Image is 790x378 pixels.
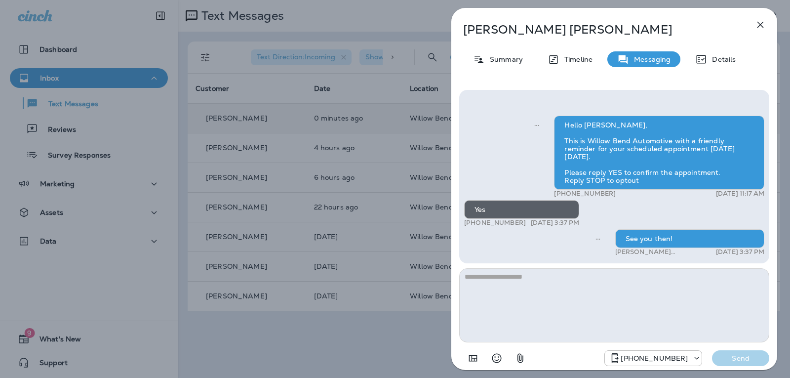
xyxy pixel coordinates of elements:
[463,348,483,368] button: Add in a premade template
[605,352,702,364] div: +1 (813) 497-4455
[464,200,579,219] div: Yes
[629,55,671,63] p: Messaging
[531,219,579,227] p: [DATE] 3:37 PM
[464,219,526,227] p: [PHONE_NUMBER]
[485,55,523,63] p: Summary
[716,248,764,256] p: [DATE] 3:37 PM
[463,23,733,37] p: [PERSON_NAME] [PERSON_NAME]
[554,190,616,198] p: [PHONE_NUMBER]
[707,55,736,63] p: Details
[615,248,705,256] p: [PERSON_NAME] WillowBend
[534,120,539,129] span: Sent
[615,229,764,248] div: See you then!
[559,55,592,63] p: Timeline
[621,354,688,362] p: [PHONE_NUMBER]
[595,234,600,243] span: Sent
[554,116,764,190] div: Hello [PERSON_NAME], This is Willow Bend Automotive with a friendly reminder for your scheduled a...
[716,190,764,198] p: [DATE] 11:17 AM
[487,348,507,368] button: Select an emoji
